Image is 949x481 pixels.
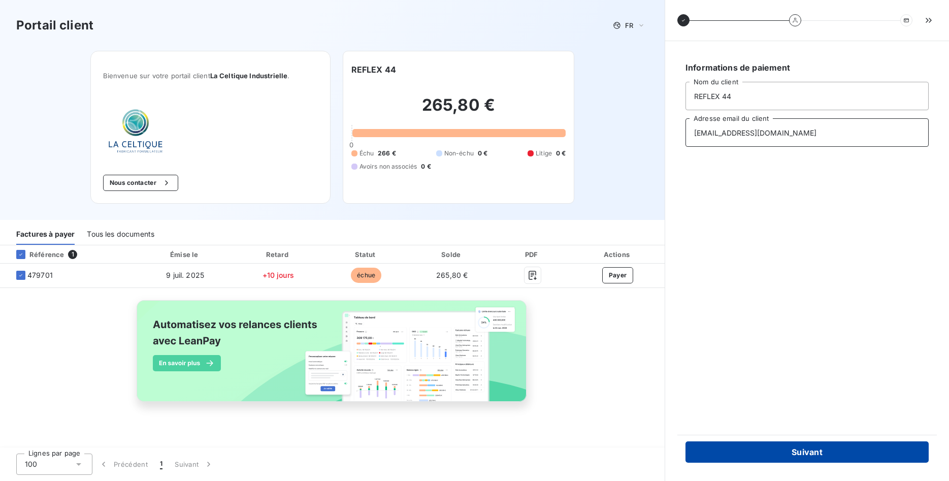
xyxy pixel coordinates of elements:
[25,459,37,469] span: 100
[685,118,929,147] input: placeholder
[263,271,294,279] span: +10 jours
[685,82,929,110] input: placeholder
[87,223,154,245] div: Tous les documents
[421,162,431,171] span: 0 €
[351,268,381,283] span: échue
[412,249,493,260] div: Solde
[160,459,162,469] span: 1
[139,249,232,260] div: Émise le
[444,149,474,158] span: Non-échu
[556,149,566,158] span: 0 €
[625,21,633,29] span: FR
[359,149,374,158] span: Échu
[92,454,154,475] button: Précédent
[497,249,569,260] div: PDF
[27,270,53,280] span: 479701
[685,61,929,74] h6: Informations de paiement
[351,63,396,76] h6: REFLEX 44
[359,162,417,171] span: Avoirs non associés
[127,294,538,419] img: banner
[536,149,552,158] span: Litige
[169,454,220,475] button: Suivant
[324,249,407,260] div: Statut
[16,16,93,35] h3: Portail client
[685,441,929,463] button: Suivant
[8,250,64,259] div: Référence
[210,72,288,80] span: La Celtique Industrielle
[103,175,178,191] button: Nous contacter
[68,250,77,259] span: 1
[436,271,468,279] span: 265,80 €
[103,72,318,80] span: Bienvenue sur votre portail client .
[349,141,353,149] span: 0
[154,454,169,475] button: 1
[602,267,634,283] button: Payer
[573,249,663,260] div: Actions
[103,104,168,158] img: Company logo
[351,95,566,125] h2: 265,80 €
[378,149,396,158] span: 266 €
[16,223,75,245] div: Factures à payer
[236,249,320,260] div: Retard
[166,271,204,279] span: 9 juil. 2025
[478,149,487,158] span: 0 €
